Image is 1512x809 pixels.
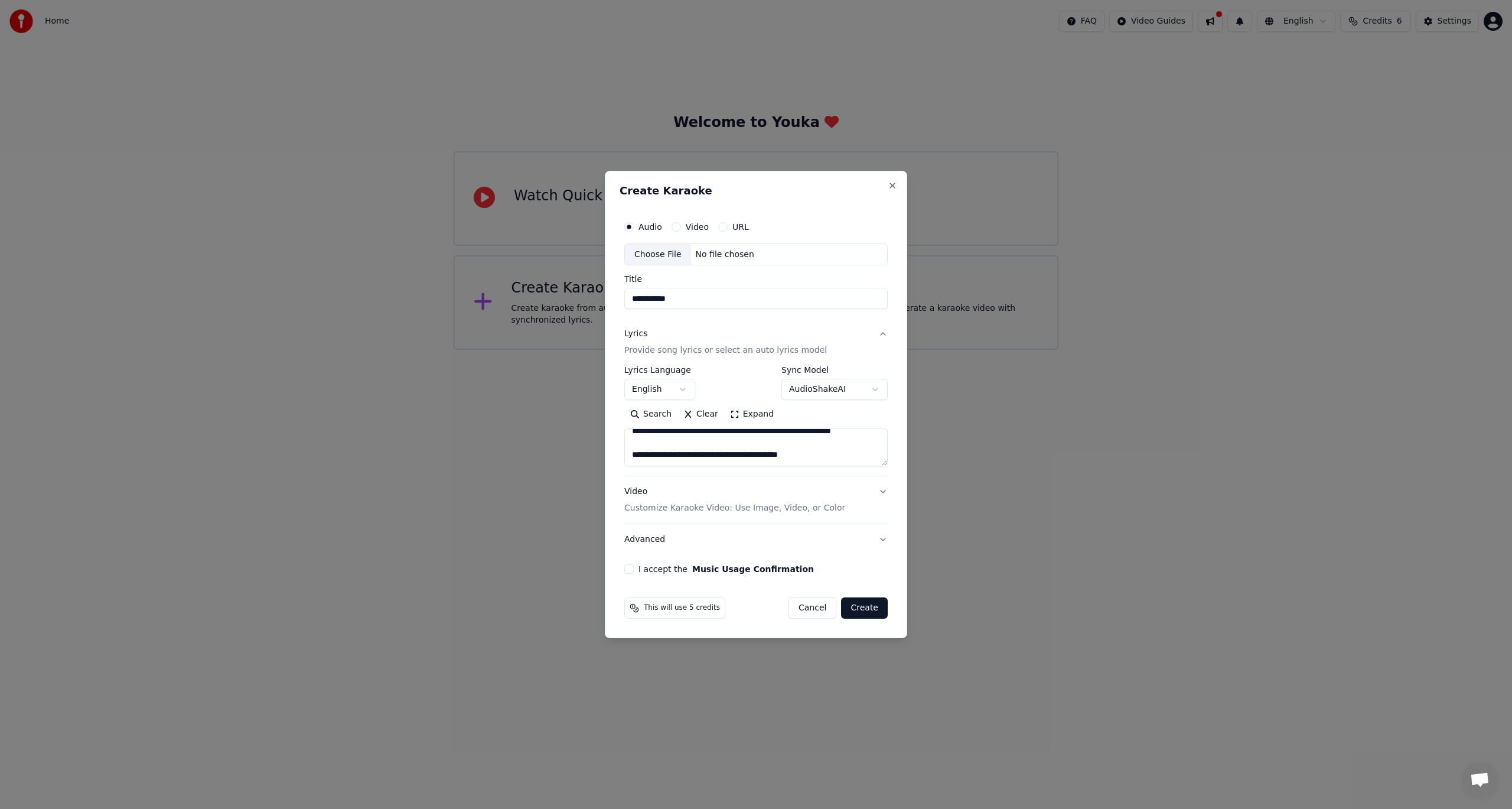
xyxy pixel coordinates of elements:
button: I accept the [692,565,814,573]
label: Audio [638,223,662,231]
button: Advanced [624,524,888,555]
button: LyricsProvide song lyrics or select an auto lyrics model [624,319,888,366]
h2: Create Karaoke [620,186,892,196]
button: Expand [724,405,780,424]
label: Video [686,223,709,231]
label: Title [624,275,888,284]
div: No file chosen [691,249,759,261]
label: Sync Model [781,366,888,375]
button: Search [624,405,677,424]
div: Lyrics [624,329,647,340]
button: VideoCustomize Karaoke Video: Use Image, Video, or Color [624,477,888,524]
label: URL [732,223,749,231]
p: Customize Karaoke Video: Use Image, Video, or Color [624,502,845,514]
div: LyricsProvide song lyrics or select an auto lyrics model [624,366,888,476]
p: Provide song lyrics or select an auto lyrics model [624,345,827,357]
label: I accept the [638,565,814,573]
div: Video [624,486,845,515]
div: Choose File [625,244,691,265]
button: Clear [677,405,724,424]
button: Cancel [788,597,836,619]
label: Lyrics Language [624,366,695,375]
button: Create [841,597,888,619]
span: This will use 5 credits [644,603,720,613]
